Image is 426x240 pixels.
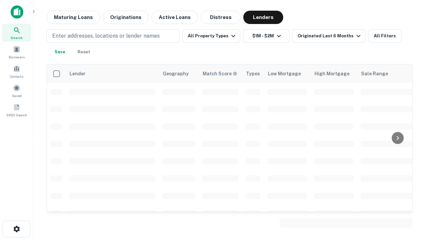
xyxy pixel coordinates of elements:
button: Maturing Loans [47,11,100,24]
button: All Filters [368,29,401,43]
a: Search [2,24,31,42]
iframe: Chat Widget [393,165,426,197]
button: Reset [73,45,95,59]
a: Contacts [2,62,31,80]
p: Enter addresses, locations or lender names [52,32,160,40]
button: Lenders [243,11,283,24]
button: Originations [103,11,149,24]
img: capitalize-icon.png [11,5,23,19]
span: Saved [12,93,22,98]
th: Geography [159,64,199,83]
span: Borrowers [9,54,25,60]
span: Contacts [10,74,23,79]
div: Lender [70,70,86,78]
a: SREO Search [2,101,31,119]
div: Originated Last 6 Months [298,32,362,40]
th: Sale Range [357,64,417,83]
button: Save your search to get updates of matches that match your search criteria. [49,45,71,59]
div: Sale Range [361,70,388,78]
a: Saved [2,82,31,100]
div: Low Mortgage [268,70,301,78]
div: Geography [163,70,189,78]
a: Borrowers [2,43,31,61]
button: Enter addresses, locations or lender names [47,29,180,43]
button: All Property Types [182,29,240,43]
h6: Match Score [203,70,236,77]
th: High Mortgage [311,64,357,83]
button: Distress [201,11,241,24]
div: Capitalize uses an advanced AI algorithm to match your search with the best lender. The match sco... [203,70,237,77]
span: SREO Search [6,112,27,118]
th: Capitalize uses an advanced AI algorithm to match your search with the best lender. The match sco... [199,64,242,83]
th: Low Mortgage [264,64,311,83]
th: Lender [66,64,159,83]
div: High Mortgage [315,70,349,78]
div: Types [246,70,260,78]
th: Types [242,64,264,83]
button: $1M - $2M [243,29,290,43]
span: Search [11,35,23,40]
button: Originated Last 6 Months [292,29,365,43]
button: Active Loans [151,11,198,24]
